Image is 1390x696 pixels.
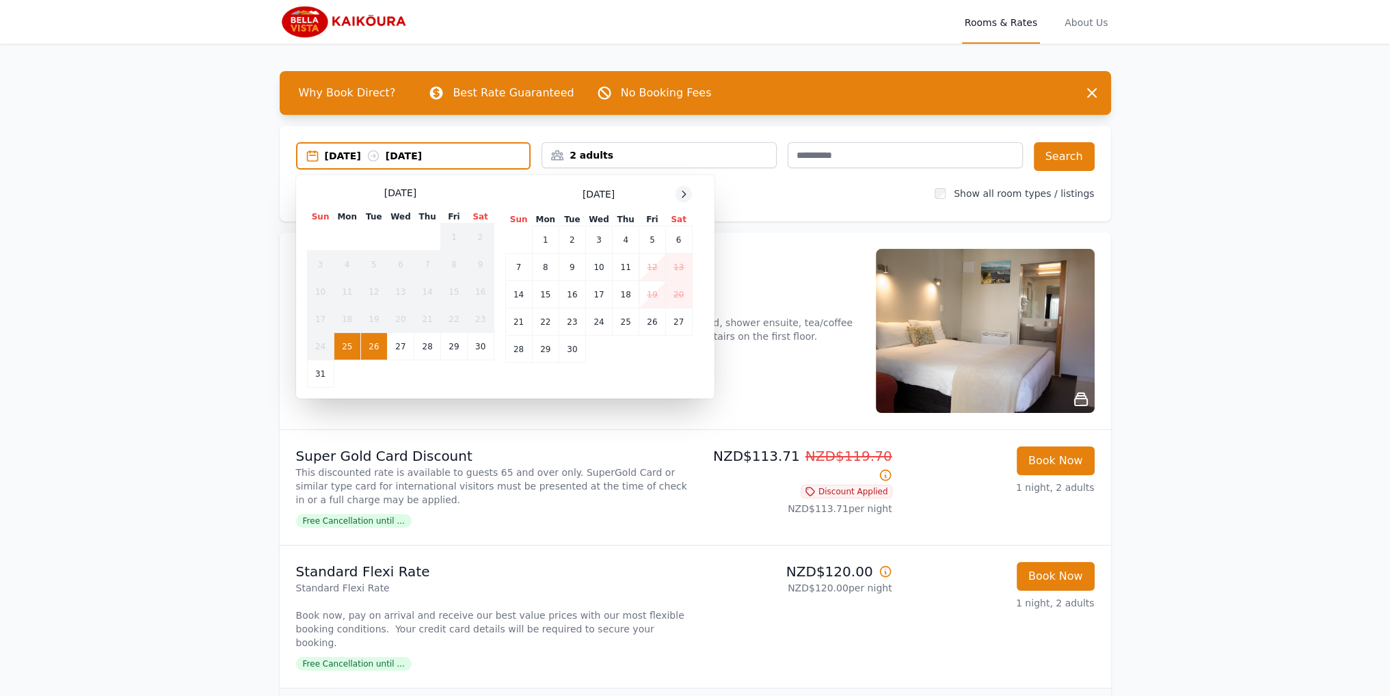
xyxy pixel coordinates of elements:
[467,211,494,224] th: Sat
[505,213,532,226] th: Sun
[559,336,585,363] td: 30
[639,213,665,226] th: Fri
[360,333,387,360] td: 26
[559,254,585,281] td: 9
[639,308,665,336] td: 26
[441,224,467,251] td: 1
[542,148,776,162] div: 2 adults
[559,226,585,254] td: 2
[360,278,387,306] td: 12
[1017,446,1095,475] button: Book Now
[532,336,559,363] td: 29
[665,226,692,254] td: 6
[585,226,612,254] td: 3
[296,514,412,528] span: Free Cancellation until ...
[639,226,665,254] td: 5
[621,85,712,101] p: No Booking Fees
[296,562,690,581] p: Standard Flexi Rate
[532,213,559,226] th: Mon
[701,581,892,595] p: NZD$120.00 per night
[441,251,467,278] td: 8
[280,5,411,38] img: Bella Vista Kaikoura
[414,306,441,333] td: 21
[954,188,1094,199] label: Show all room types / listings
[701,446,892,485] p: NZD$113.71
[441,211,467,224] th: Fri
[585,308,612,336] td: 24
[334,211,360,224] th: Mon
[441,278,467,306] td: 15
[441,333,467,360] td: 29
[387,251,414,278] td: 6
[334,251,360,278] td: 4
[360,211,387,224] th: Tue
[296,657,412,671] span: Free Cancellation until ...
[505,308,532,336] td: 21
[903,481,1095,494] p: 1 night, 2 adults
[384,186,416,200] span: [DATE]
[467,251,494,278] td: 9
[701,562,892,581] p: NZD$120.00
[387,278,414,306] td: 13
[334,278,360,306] td: 11
[414,278,441,306] td: 14
[467,333,494,360] td: 30
[639,281,665,308] td: 19
[296,446,690,466] p: Super Gold Card Discount
[325,149,530,163] div: [DATE] [DATE]
[441,306,467,333] td: 22
[307,306,334,333] td: 17
[532,226,559,254] td: 1
[307,360,334,388] td: 31
[414,211,441,224] th: Thu
[467,278,494,306] td: 16
[467,224,494,251] td: 2
[665,308,692,336] td: 27
[1034,142,1095,171] button: Search
[387,333,414,360] td: 27
[387,211,414,224] th: Wed
[559,213,585,226] th: Tue
[307,251,334,278] td: 3
[665,254,692,281] td: 13
[505,336,532,363] td: 28
[360,306,387,333] td: 19
[701,502,892,516] p: NZD$113.71 per night
[801,485,892,498] span: Discount Applied
[585,213,612,226] th: Wed
[613,281,639,308] td: 18
[414,251,441,278] td: 7
[296,466,690,507] p: This discounted rate is available to guests 65 and over only. SuperGold Card or similar type card...
[307,278,334,306] td: 10
[665,213,692,226] th: Sat
[453,85,574,101] p: Best Rate Guaranteed
[559,308,585,336] td: 23
[414,333,441,360] td: 28
[613,226,639,254] td: 4
[296,581,690,650] p: Standard Flexi Rate Book now, pay on arrival and receive our best value prices with our most flex...
[532,281,559,308] td: 15
[613,254,639,281] td: 11
[505,254,532,281] td: 7
[387,306,414,333] td: 20
[307,211,334,224] th: Sun
[585,281,612,308] td: 17
[639,254,665,281] td: 12
[360,251,387,278] td: 5
[505,281,532,308] td: 14
[532,308,559,336] td: 22
[665,281,692,308] td: 20
[613,213,639,226] th: Thu
[903,596,1095,610] p: 1 night, 2 adults
[585,254,612,281] td: 10
[559,281,585,308] td: 16
[805,448,892,464] span: NZD$119.70
[1017,562,1095,591] button: Book Now
[583,187,615,201] span: [DATE]
[467,306,494,333] td: 23
[334,306,360,333] td: 18
[307,333,334,360] td: 24
[613,308,639,336] td: 25
[532,254,559,281] td: 8
[288,79,407,107] span: Why Book Direct?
